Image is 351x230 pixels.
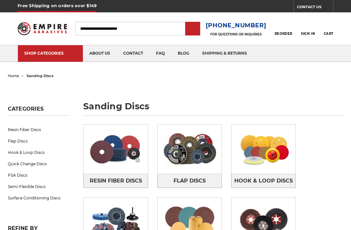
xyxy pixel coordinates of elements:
a: Flap Discs [158,174,222,188]
a: Surface Conditioning Discs [8,192,70,204]
a: blog [171,45,196,62]
a: Cart [324,21,333,36]
a: CONTACT US [297,3,333,12]
span: Flap Discs [174,175,206,186]
a: Reorder [275,21,292,35]
img: Flap Discs [158,127,222,172]
a: home [8,74,19,78]
span: sanding discs [27,74,54,78]
div: SHOP CATEGORIES [24,51,76,56]
span: Cart [324,32,333,36]
input: Submit [186,22,199,35]
span: Reorder [275,32,292,36]
img: Hook & Loop Discs [231,127,295,172]
h5: Categories [8,106,70,116]
a: shipping & returns [196,45,253,62]
span: Hook & Loop Discs [234,175,293,186]
img: Empire Abrasives [18,19,67,38]
a: contact [117,45,149,62]
a: Flap Discs [8,135,70,147]
p: FOR QUESTIONS OR INQUIRIES [206,32,266,36]
a: faq [149,45,171,62]
img: Resin Fiber Discs [84,127,148,172]
a: [PHONE_NUMBER] [206,21,266,30]
a: about us [83,45,117,62]
a: Resin Fiber Discs [84,174,148,188]
span: Sign In [301,32,315,36]
a: Semi-Flexible Discs [8,181,70,192]
a: Quick Change Discs [8,158,70,169]
h1: sanding discs [83,102,343,116]
a: Hook & Loop Discs [231,174,295,188]
a: Resin Fiber Discs [8,124,70,135]
span: Resin Fiber Discs [90,175,142,186]
a: PSA Discs [8,169,70,181]
a: Hook & Loop Discs [8,147,70,158]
